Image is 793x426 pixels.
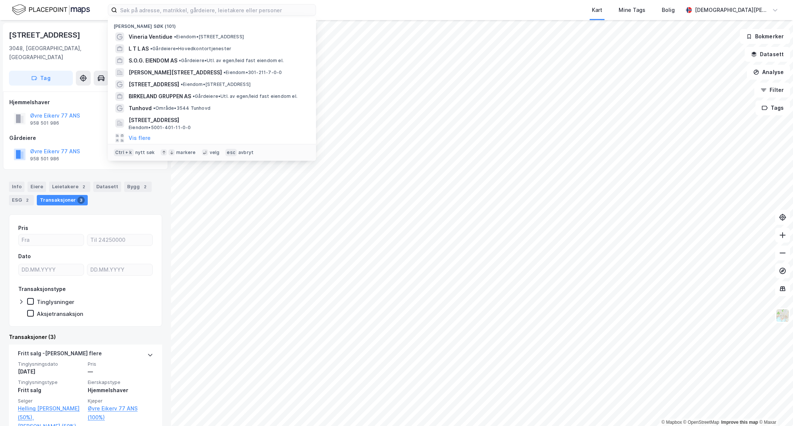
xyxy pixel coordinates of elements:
div: [PERSON_NAME] søk (101) [108,17,316,31]
span: Kjøper [88,398,153,404]
span: Eiendom • [STREET_ADDRESS] [174,34,244,40]
div: Tinglysninger [37,298,74,305]
div: 2 [23,196,31,204]
a: Helling [PERSON_NAME] (50%), [18,404,83,422]
span: Pris [88,361,153,367]
a: OpenStreetMap [683,420,719,425]
div: Transaksjoner [37,195,88,205]
iframe: Chat Widget [756,390,793,426]
span: Gårdeiere • Utl. av egen/leid fast eiendom el. [179,58,284,64]
div: 958 501 986 [30,120,59,126]
span: Eiendom • 5001-401-11-0-0 [129,125,191,131]
input: Fra [19,234,84,246]
div: ESG [9,195,34,205]
button: Tag [9,71,73,86]
span: BIRKELAND GRUPPEN AS [129,92,191,101]
a: Mapbox [661,420,682,425]
span: Eierskapstype [88,379,153,385]
span: Vineria Ventidue [129,32,173,41]
div: Info [9,182,25,192]
span: • [193,93,195,99]
div: Ctrl + k [114,149,134,156]
span: • [150,46,152,51]
button: Analyse [747,65,790,80]
button: Tags [755,100,790,115]
span: [PERSON_NAME][STREET_ADDRESS] [129,68,222,77]
div: Bygg [124,182,152,192]
span: Gårdeiere • Hovedkontortjenester [150,46,231,52]
span: • [181,81,183,87]
span: Område • 3544 Tunhovd [153,105,210,111]
div: [STREET_ADDRESS] [9,29,82,41]
div: Eiere [28,182,46,192]
span: Tunhovd [129,104,152,113]
div: Kart [592,6,602,15]
div: Bolig [662,6,675,15]
div: 958 501 986 [30,156,59,162]
div: Pris [18,224,28,233]
a: Improve this map [721,420,758,425]
div: — [88,367,153,376]
input: DD.MM.YYYY [19,264,84,275]
span: L T L AS [129,44,149,53]
div: Transaksjoner (3) [9,333,162,342]
span: Eiendom • [STREET_ADDRESS] [181,81,251,87]
button: Datasett [745,47,790,62]
img: logo.f888ab2527a4732fd821a326f86c7f29.svg [12,3,90,16]
button: Filter [754,83,790,97]
div: Dato [18,252,31,261]
div: Hjemmelshaver [9,98,162,107]
div: Datasett [93,182,121,192]
span: S.O.G. EIENDOM AS [129,56,177,65]
span: Tinglysningstype [18,379,83,385]
div: velg [210,150,220,156]
div: Leietakere [49,182,90,192]
span: • [179,58,181,63]
span: [STREET_ADDRESS] [129,80,179,89]
input: DD.MM.YYYY [87,264,152,275]
div: Hjemmelshaver [88,386,153,395]
div: Fritt salg [18,386,83,395]
div: Fritt salg - [PERSON_NAME] flere [18,349,102,361]
div: avbryt [238,150,254,156]
div: esc [225,149,237,156]
span: Gårdeiere • Utl. av egen/leid fast eiendom el. [193,93,297,99]
span: Selger [18,398,83,404]
div: markere [176,150,196,156]
div: 3048, [GEOGRAPHIC_DATA], [GEOGRAPHIC_DATA] [9,44,120,62]
span: • [153,105,155,111]
div: 2 [141,183,149,190]
div: 2 [80,183,87,190]
div: 3 [77,196,85,204]
span: [STREET_ADDRESS] [129,116,307,125]
a: Øvre Eikerv 77 ANS (100%) [88,404,153,422]
input: Til 24250000 [87,234,152,246]
span: • [223,70,226,75]
div: [DATE] [18,367,83,376]
img: Z [776,308,790,323]
div: Gårdeiere [9,134,162,142]
div: Transaksjonstype [18,285,66,294]
div: Aksjetransaksjon [37,310,83,317]
div: nytt søk [135,150,155,156]
input: Søk på adresse, matrikkel, gårdeiere, leietakere eller personer [117,4,316,16]
button: Bokmerker [740,29,790,44]
div: [DEMOGRAPHIC_DATA][PERSON_NAME] [695,6,769,15]
div: Mine Tags [619,6,645,15]
span: Tinglysningsdato [18,361,83,367]
div: Kontrollprogram for chat [756,390,793,426]
span: • [174,34,176,39]
span: Eiendom • 301-211-7-0-0 [223,70,282,76]
button: Vis flere [129,134,151,142]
